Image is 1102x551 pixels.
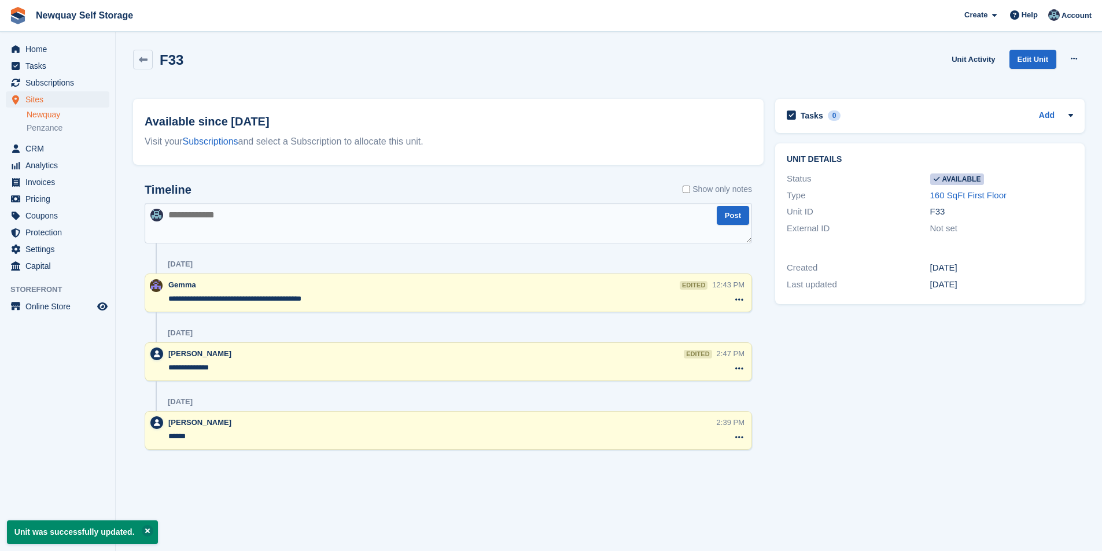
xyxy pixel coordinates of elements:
div: External ID [787,222,930,235]
div: [DATE] [930,261,1073,275]
div: [DATE] [168,397,193,406]
span: Analytics [25,157,95,173]
a: menu [6,224,109,241]
span: Available [930,173,985,185]
div: 12:43 PM [712,279,745,290]
h2: Timeline [145,183,191,197]
h2: Unit details [787,155,1073,164]
a: menu [6,174,109,190]
div: Status [787,172,930,186]
a: Newquay Self Storage [31,6,138,25]
span: Invoices [25,174,95,190]
div: 2:47 PM [717,348,745,359]
a: menu [6,91,109,108]
img: Colette Pearce [1048,9,1060,21]
a: Penzance [27,123,109,134]
span: [PERSON_NAME] [168,418,231,427]
div: Visit your and select a Subscription to allocate this unit. [145,135,752,149]
div: edited [684,350,712,358]
div: Type [787,189,930,202]
h2: Available since [DATE] [145,113,752,130]
p: Unit was successfully updated. [7,520,158,544]
h2: Tasks [801,110,823,121]
span: Home [25,41,95,57]
div: Unit ID [787,205,930,219]
a: menu [6,58,109,74]
span: Sites [25,91,95,108]
img: Colette Pearce [150,209,163,221]
div: Last updated [787,278,930,291]
a: menu [6,241,109,257]
div: edited [680,281,707,290]
div: [DATE] [930,278,1073,291]
span: Subscriptions [25,75,95,91]
a: Edit Unit [1009,50,1056,69]
span: Pricing [25,191,95,207]
a: menu [6,208,109,224]
span: Coupons [25,208,95,224]
div: [DATE] [168,260,193,269]
a: menu [6,140,109,157]
a: Subscriptions [183,136,238,146]
button: Post [717,206,749,225]
a: menu [6,258,109,274]
a: Unit Activity [947,50,1000,69]
a: 160 SqFt First Floor [930,190,1007,200]
a: menu [6,75,109,91]
span: Settings [25,241,95,257]
span: Create [964,9,987,21]
div: Created [787,261,930,275]
span: Storefront [10,284,115,295]
span: Capital [25,258,95,274]
a: Newquay [27,109,109,120]
div: 0 [828,110,841,121]
span: Protection [25,224,95,241]
a: menu [6,41,109,57]
div: 2:39 PM [717,417,745,428]
input: Show only notes [683,183,690,195]
span: CRM [25,140,95,157]
img: stora-icon-8386f47178a22dfd0bd8f6a31ec36ba5ce8667c1dd55bd0f319d3a0aa187defe.svg [9,7,27,24]
span: Account [1062,10,1092,21]
div: Not set [930,222,1073,235]
a: Preview store [95,299,109,313]
span: Tasks [25,58,95,74]
div: F33 [930,205,1073,219]
h2: F33 [160,52,183,68]
img: Gemma [150,279,163,292]
a: menu [6,157,109,173]
span: [PERSON_NAME] [168,349,231,358]
div: [DATE] [168,328,193,338]
span: Online Store [25,298,95,315]
a: Add [1039,109,1055,123]
label: Show only notes [683,183,752,195]
a: menu [6,191,109,207]
a: menu [6,298,109,315]
span: Gemma [168,280,196,289]
span: Help [1022,9,1038,21]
